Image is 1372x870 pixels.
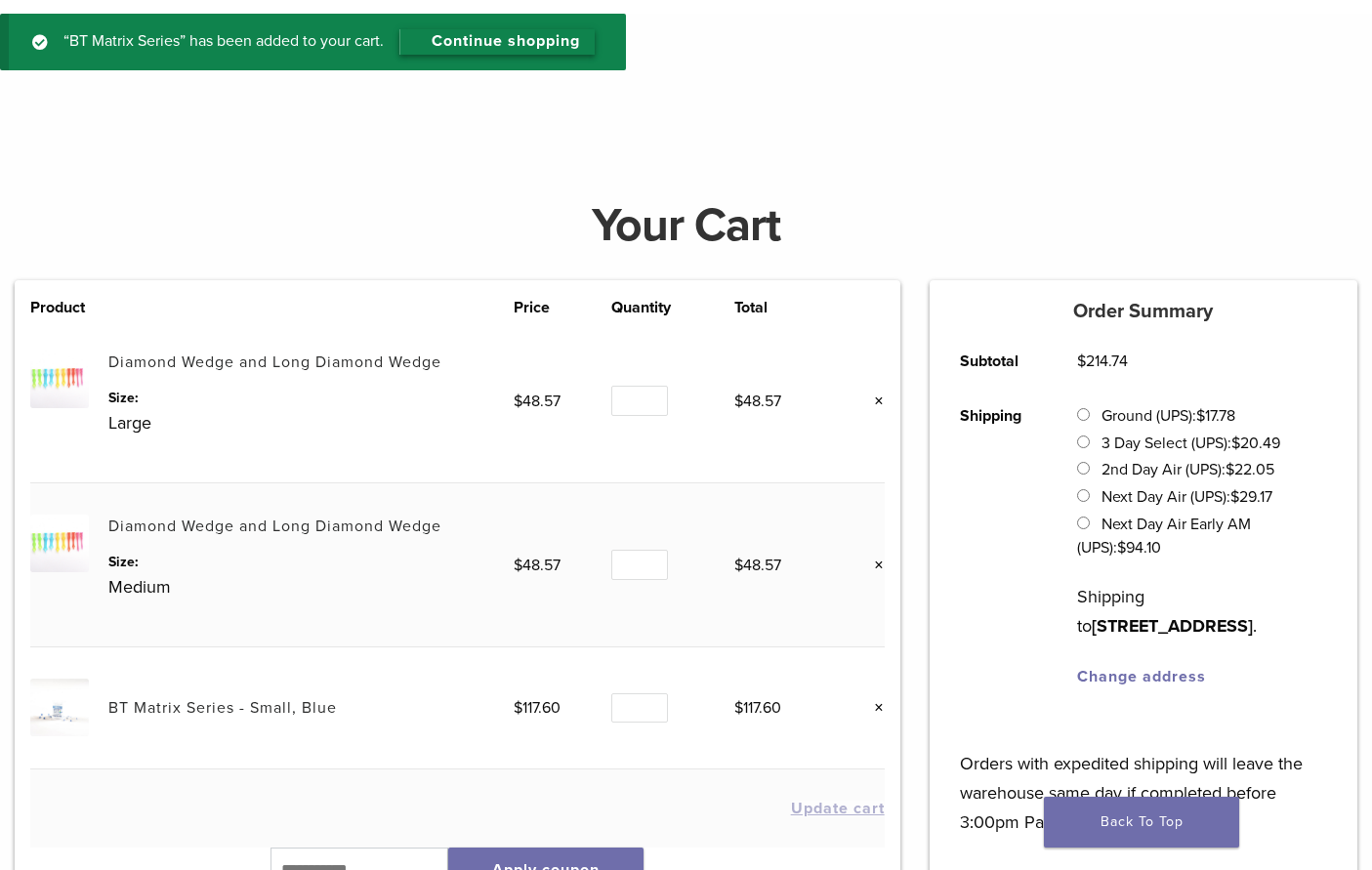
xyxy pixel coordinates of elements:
[108,408,514,437] p: Large
[859,389,885,414] a: Remove this item
[1102,487,1272,507] label: Next Day Air (UPS):
[108,572,514,601] p: Medium
[734,392,781,411] bdi: 48.57
[1077,667,1206,686] a: Change address
[514,698,522,718] span: $
[734,698,743,718] span: $
[930,300,1357,323] h5: Order Summary
[1102,406,1235,426] label: Ground (UPS):
[1230,487,1272,507] bdi: 29.17
[514,556,561,575] bdi: 48.57
[1231,434,1240,453] span: $
[791,801,885,816] button: Update cart
[1077,515,1250,558] label: Next Day Air Early AM (UPS):
[1102,460,1274,479] label: 2nd Day Air (UPS):
[514,296,611,319] th: Price
[1117,538,1126,558] span: $
[734,698,781,718] bdi: 117.60
[734,556,743,575] span: $
[1044,797,1239,848] a: Back To Top
[1196,406,1235,426] bdi: 17.78
[734,392,743,411] span: $
[1230,487,1239,507] span: $
[859,695,885,721] a: Remove this item
[30,679,88,736] img: BT Matrix Series - Small, Blue
[30,296,108,319] th: Product
[514,556,522,575] span: $
[108,698,337,718] a: BT Matrix Series - Small, Blue
[108,388,514,408] dt: Size:
[1196,406,1205,426] span: $
[1231,434,1280,453] bdi: 20.49
[1077,582,1326,641] p: Shipping to .
[734,296,832,319] th: Total
[1077,352,1086,371] span: $
[1226,460,1234,479] span: $
[1077,352,1128,371] bdi: 214.74
[734,556,781,575] bdi: 48.57
[30,515,88,572] img: Diamond Wedge and Long Diamond Wedge
[960,720,1326,837] p: Orders with expedited shipping will leave the warehouse same day if completed before 3:00pm Pacific.
[108,517,441,536] a: Diamond Wedge and Long Diamond Wedge
[1092,615,1253,637] strong: [STREET_ADDRESS]
[514,392,522,411] span: $
[1102,434,1280,453] label: 3 Day Select (UPS):
[108,552,514,572] dt: Size:
[859,553,885,578] a: Remove this item
[30,351,88,408] img: Diamond Wedge and Long Diamond Wedge
[938,334,1056,389] th: Subtotal
[938,389,1056,704] th: Shipping
[1226,460,1274,479] bdi: 22.05
[108,352,441,372] a: Diamond Wedge and Long Diamond Wedge
[399,29,595,55] a: Continue shopping
[1117,538,1161,558] bdi: 94.10
[611,296,735,319] th: Quantity
[514,698,561,718] bdi: 117.60
[514,392,561,411] bdi: 48.57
